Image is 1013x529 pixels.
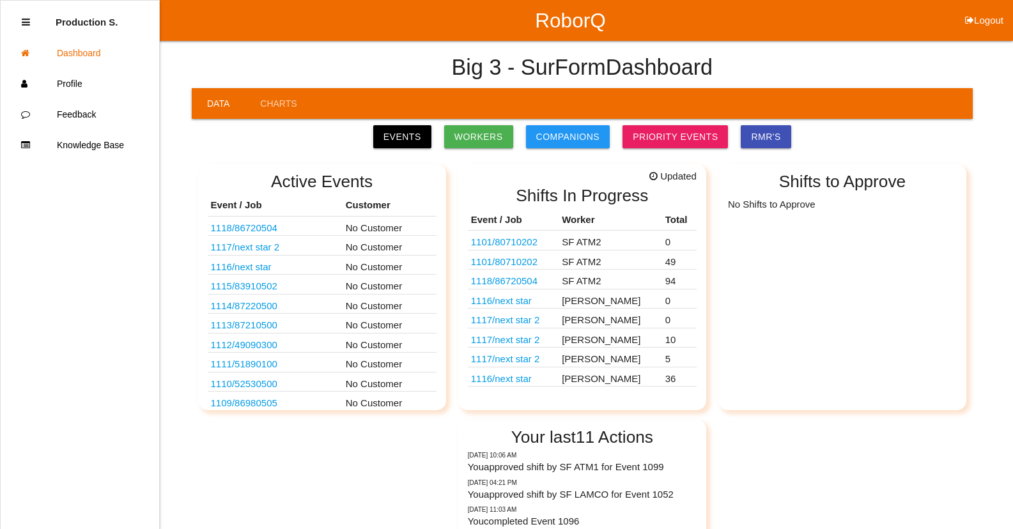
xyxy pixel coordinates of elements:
p: You completed Event 1096 [468,514,697,529]
h2: Shifts In Progress [468,187,697,205]
td: 49 [662,250,697,270]
a: Charts [245,88,312,119]
tr: STELLANTIS TORQUE CONVERTER [468,270,697,289]
td: TA350 VF TRAYS [208,294,343,314]
h2: Shifts to Approve [728,172,957,191]
td: [PERSON_NAME] [559,348,662,367]
td: 8.1 PINION GEAR TRAYS [208,333,343,353]
a: 1117/next star 2 [211,241,280,252]
td: 5 [662,348,697,367]
a: 1111/51890100 [211,358,277,369]
td: D1024903R1 - TMMTX ECI - CANISTER ASSY COAL [208,392,343,411]
tr: N/A [468,367,697,387]
p: Production Shifts [56,7,118,27]
a: 1116/next star [471,373,532,384]
td: No Customer [343,275,437,295]
div: Close [22,7,30,38]
a: 1118/86720504 [471,275,537,286]
p: 07/24/2025 04:21 PM [468,478,697,487]
td: N/A [468,367,559,387]
td: Part No. N/A [208,255,343,275]
a: 1115/83910502 [211,280,277,291]
a: 1117/next star 2 [471,353,540,364]
tr: N/A [468,289,697,309]
td: [PERSON_NAME] [559,289,662,309]
a: 1116/next star [211,261,272,272]
td: N/A [468,309,559,328]
td: No Customer [343,255,437,275]
tr: P736 SAP129 8.8 PINION GEAR [468,231,697,250]
td: STELLANTIS TORQUE CONVERTER [468,270,559,289]
a: RMR's [741,125,791,148]
a: Priority Events [622,125,728,148]
td: 0 [662,289,697,309]
td: Part No. N/A [208,236,343,256]
a: 1110/52530500 [211,378,277,389]
td: 0 [662,309,697,328]
a: 1101/80710202 [471,236,537,247]
a: 1109/86980505 [211,397,277,408]
td: No Customer [343,392,437,411]
td: HEMI COVER TIMING CHAIN VAC TRAY 0CD86761 [208,372,343,392]
a: 1117/next star 2 [471,334,540,345]
td: [PERSON_NAME] [559,367,662,387]
th: Event / Job [468,210,559,231]
td: No Customer [343,236,437,256]
td: SF ATM2 [559,250,662,270]
th: Customer [343,195,437,216]
td: No Customer [343,333,437,353]
a: Profile [1,68,159,99]
td: No Customer [343,372,437,392]
td: STELLANTIS TORQUE CONVERTER [208,216,343,236]
a: 1117/next star 2 [471,314,540,325]
a: 1113/87210500 [211,319,277,330]
td: No Customer [343,294,437,314]
a: 1101/80710202 [471,256,537,267]
td: SF ATM2 [559,270,662,289]
td: P736 SAP129 8.8 PINION GEAR [468,250,559,270]
p: 08/07/2025 10:06 AM [468,450,697,460]
h4: Big 3 - SurForm Dashboard [452,56,713,80]
a: Companions [526,125,610,148]
p: You approved shift by SF LAMCO for Event 1052 [468,487,697,502]
h2: Your last 11 Actions [468,428,697,447]
td: TA349 VF TRAYS [208,314,343,333]
td: No Customer [343,314,437,333]
td: [PERSON_NAME] [559,309,662,328]
th: Event / Job [208,195,343,216]
a: 1116/next star [471,295,532,306]
h2: Active Events [208,172,437,191]
td: P736 SAP129 8.8 PINION GEAR [468,231,559,250]
td: N/A [468,348,559,367]
tr: N/A [468,309,697,328]
td: 10 [662,328,697,348]
td: N/A [468,328,559,348]
th: Worker [559,210,662,231]
tr: N/A [468,328,697,348]
p: No Shifts to Approve [728,195,957,211]
a: Data [192,88,245,119]
a: Dashboard [1,38,159,68]
td: [PERSON_NAME] [559,328,662,348]
td: 0 [662,231,697,250]
td: No Customer [343,353,437,372]
td: D1016648R03 ATK M865 PROJECTILE TRAY [208,275,343,295]
th: Total [662,210,697,231]
td: 8.8/9.5 PINION GEAR TRAYS [208,353,343,372]
td: 36 [662,367,697,387]
td: SF ATM2 [559,231,662,250]
a: Events [373,125,431,148]
a: Knowledge Base [1,130,159,160]
a: 1114/87220500 [211,300,277,311]
td: N/A [468,289,559,309]
a: Workers [444,125,513,148]
a: 1118/86720504 [211,222,277,233]
tr: P736 SAP129 8.8 PINION GEAR [468,250,697,270]
span: Updated [649,169,697,184]
a: 1112/49090300 [211,339,277,350]
p: You approved shift by SF ATM1 for Event 1099 [468,460,697,475]
p: 07/23/2025 11:03 AM [468,505,697,514]
td: No Customer [343,216,437,236]
td: 94 [662,270,697,289]
a: Feedback [1,99,159,130]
